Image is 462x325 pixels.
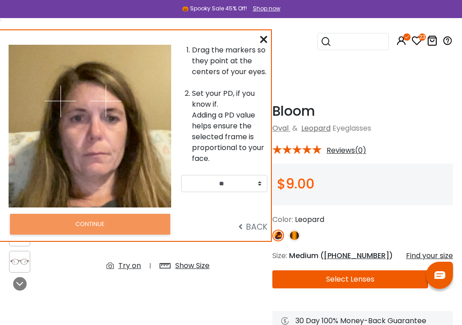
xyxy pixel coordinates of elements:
[411,37,422,47] a: 23
[272,214,293,225] span: Color:
[434,271,445,279] img: chat
[9,257,30,267] img: Bloom Leopard Acetate Eyeglasses , UniversalBridgeFit Frames from ABBE Glasses
[290,123,299,133] span: &
[332,123,371,133] span: Eyeglasses
[192,88,267,164] li: Set your PD, if you know if. Adding a PD value helps ensure the selected frame is proportional to...
[289,250,393,261] span: Medium ( )
[10,214,170,235] button: CONTINUE
[253,5,280,13] div: Shop now
[182,5,247,13] div: 🎃 Spooky Sale 45% Off!
[238,221,267,232] span: BACK
[175,260,210,271] div: Show Size
[45,85,76,117] img: cross-hair.png
[248,5,280,12] a: Shop now
[272,103,453,119] h1: Bloom
[272,123,289,133] a: Oval
[419,33,426,41] i: 23
[118,260,141,271] div: Try on
[272,250,287,261] span: Size:
[406,250,453,261] div: Find your size
[327,146,366,155] span: Reviews(0)
[301,123,331,133] a: Leopard
[272,270,428,288] button: Select Lenses
[90,85,121,117] img: cross-hair.png
[295,214,324,225] span: Leopard
[277,174,314,193] span: $9.00
[192,45,267,77] li: Drag the markers so they point at the centers of your eyes.
[324,250,389,261] span: [PHONE_NUMBER]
